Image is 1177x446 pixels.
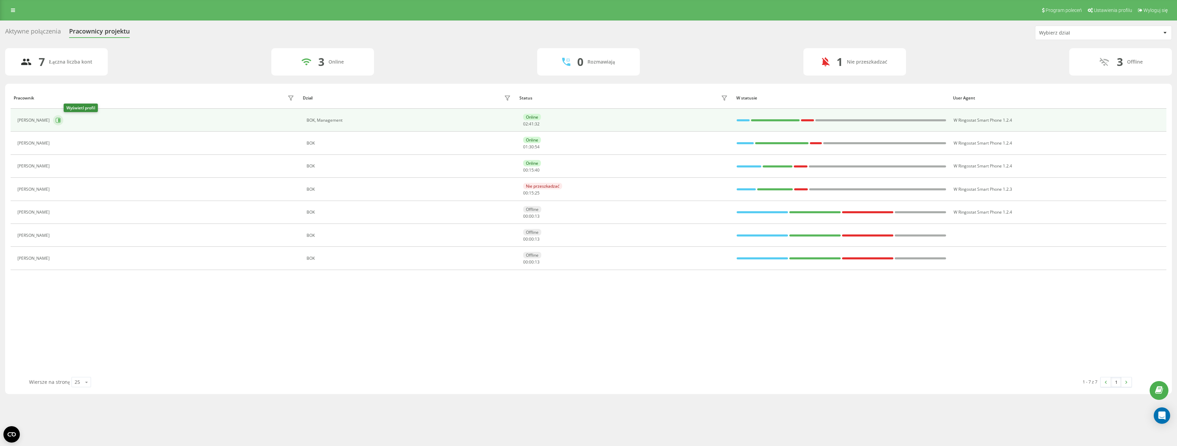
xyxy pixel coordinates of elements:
span: 15 [529,167,534,173]
span: Wiersze na stronę [29,379,70,385]
div: : : [523,237,540,242]
span: 30 [529,144,534,150]
div: 7 [39,55,45,68]
div: Pracownik [14,96,34,100]
div: Rozmawiają [587,59,615,65]
span: 13 [535,259,540,265]
span: 00 [523,167,528,173]
span: 15 [529,190,534,196]
div: [PERSON_NAME] [17,118,51,123]
span: 00 [529,213,534,219]
span: 00 [523,213,528,219]
div: Nie przeszkadzać [847,59,887,65]
div: [PERSON_NAME] [17,141,51,146]
span: 41 [529,121,534,127]
div: Status [519,96,532,100]
span: W Ringostat Smart Phone 1.2.3 [954,186,1012,192]
div: BOK [307,187,513,192]
span: 40 [535,167,540,173]
div: BOK, Management [307,118,513,123]
span: 25 [535,190,540,196]
div: : : [523,122,540,126]
span: 00 [529,236,534,242]
div: Offline [523,252,541,258]
div: 3 [318,55,324,68]
div: W statusie [736,96,947,100]
div: : : [523,145,540,149]
span: W Ringostat Smart Phone 1.2.4 [954,117,1012,123]
span: 00 [523,259,528,265]
div: BOK [307,233,513,238]
div: BOK [307,256,513,261]
div: Dział [303,96,312,100]
div: : : [523,168,540,173]
div: Open Intercom Messenger [1154,407,1170,424]
span: 13 [535,213,540,219]
div: [PERSON_NAME] [17,164,51,168]
span: 01 [523,144,528,150]
span: 13 [535,236,540,242]
div: BOK [307,210,513,215]
div: [PERSON_NAME] [17,187,51,192]
div: Offline [523,206,541,213]
div: Online [523,137,541,143]
button: Open CMP widget [3,426,20,443]
div: : : [523,260,540,265]
span: 02 [523,121,528,127]
div: 0 [577,55,583,68]
div: [PERSON_NAME] [17,210,51,215]
span: 54 [535,144,540,150]
span: 00 [523,190,528,196]
div: : : [523,191,540,195]
div: Online [523,114,541,120]
div: Online [523,160,541,166]
div: Wyświetl profil [64,104,98,112]
div: [PERSON_NAME] [17,233,51,238]
span: Program poleceń [1046,8,1082,13]
div: Łączna liczba kont [49,59,92,65]
div: Pracownicy projektu [69,28,130,38]
div: 1 - 7 z 7 [1083,378,1097,385]
div: 25 [75,379,80,386]
div: BOK [307,141,513,146]
div: Offline [523,229,541,235]
div: 1 [837,55,843,68]
div: 3 [1117,55,1123,68]
div: Nie przeszkadzać [523,183,562,189]
span: Wyloguj się [1143,8,1168,13]
div: Aktywne połączenia [5,28,61,38]
div: : : [523,214,540,219]
span: W Ringostat Smart Phone 1.2.4 [954,140,1012,146]
div: Offline [1127,59,1143,65]
span: W Ringostat Smart Phone 1.2.4 [954,163,1012,169]
a: 1 [1111,377,1121,387]
span: 00 [529,259,534,265]
div: [PERSON_NAME] [17,256,51,261]
div: BOK [307,164,513,168]
div: User Agent [953,96,1163,100]
div: Online [328,59,344,65]
div: Wybierz dział [1039,30,1121,36]
span: 00 [523,236,528,242]
span: 32 [535,121,540,127]
span: Ustawienia profilu [1094,8,1132,13]
span: W Ringostat Smart Phone 1.2.4 [954,209,1012,215]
